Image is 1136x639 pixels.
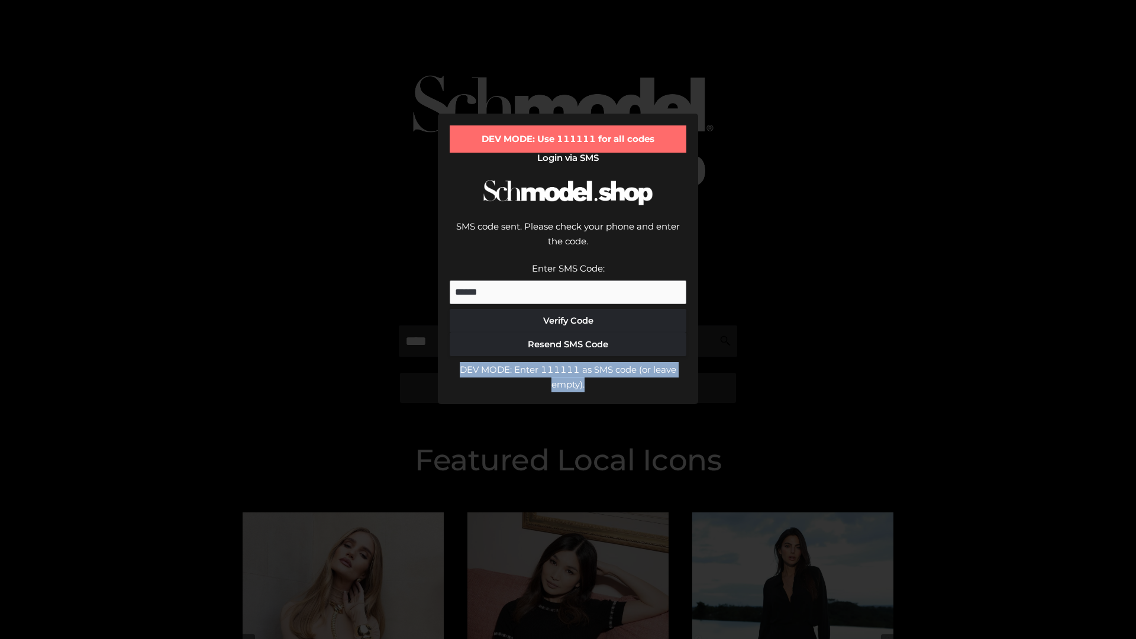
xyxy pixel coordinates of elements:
img: Schmodel Logo [479,169,657,216]
label: Enter SMS Code: [532,263,605,274]
h2: Login via SMS [450,153,686,163]
div: DEV MODE: Enter 111111 as SMS code (or leave empty). [450,362,686,392]
button: Verify Code [450,309,686,333]
button: Resend SMS Code [450,333,686,356]
div: DEV MODE: Use 111111 for all codes [450,125,686,153]
div: SMS code sent. Please check your phone and enter the code. [450,219,686,261]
